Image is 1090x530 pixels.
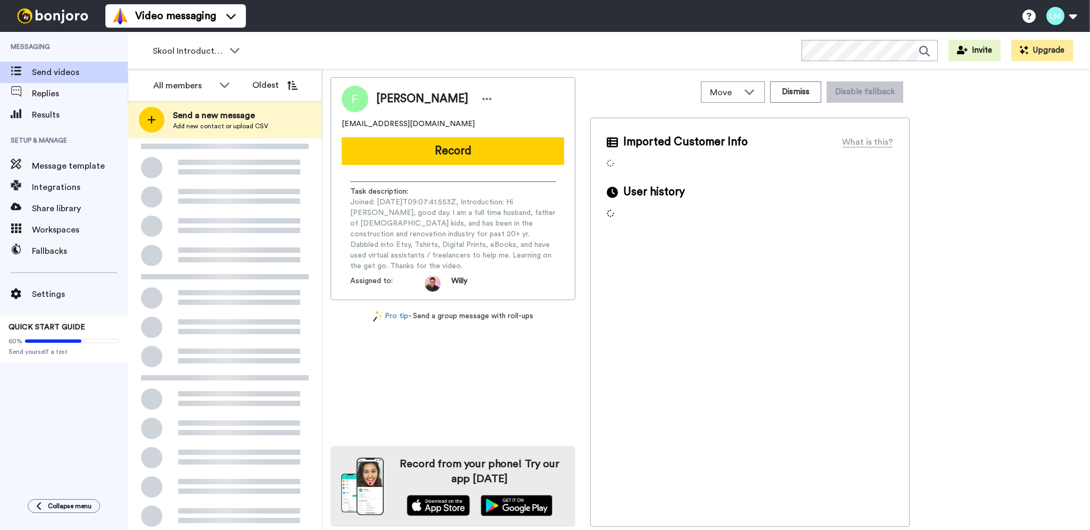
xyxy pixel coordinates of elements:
[153,79,214,92] div: All members
[173,122,268,130] span: Add new contact or upload CSV
[48,502,92,510] span: Collapse menu
[342,86,368,112] img: Image of Frank Wang
[173,109,268,122] span: Send a new message
[425,276,441,292] img: b3b0ec4f-909e-4b8c-991e-8b06cec98768-1758737779.jpg
[32,181,128,194] span: Integrations
[112,7,129,24] img: vm-color.svg
[827,81,903,103] button: Disable fallback
[28,499,100,513] button: Collapse menu
[32,245,128,258] span: Fallbacks
[407,495,470,516] img: appstore
[342,119,475,129] span: [EMAIL_ADDRESS][DOMAIN_NAME]
[32,87,128,100] span: Replies
[350,197,556,271] span: Joined: [DATE]T09:07:41.553Z, Introduction: Hi [PERSON_NAME], good day. I am a full time husband,...
[342,137,564,165] button: Record
[9,324,85,331] span: QUICK START GUIDE
[376,91,468,107] span: [PERSON_NAME]
[394,457,565,486] h4: Record from your phone! Try our app [DATE]
[451,276,467,292] span: Willy
[350,186,425,197] span: Task description :
[13,9,93,23] img: bj-logo-header-white.svg
[244,74,305,96] button: Oldest
[32,109,128,121] span: Results
[623,184,685,200] span: User history
[842,136,893,148] div: What is this?
[341,458,384,515] img: download
[373,311,383,322] img: magic-wand.svg
[32,223,128,236] span: Workspaces
[153,45,224,57] span: Skool Introductions
[9,347,119,356] span: Send yourself a test
[710,86,739,99] span: Move
[623,134,748,150] span: Imported Customer Info
[481,495,552,516] img: playstore
[350,276,425,292] span: Assigned to:
[32,160,128,172] span: Message template
[948,40,1001,61] button: Invite
[9,337,22,345] span: 60%
[373,311,408,322] a: Pro tip
[1011,40,1073,61] button: Upgrade
[135,9,216,23] span: Video messaging
[32,66,128,79] span: Send videos
[32,202,128,215] span: Share library
[770,81,821,103] button: Dismiss
[32,288,128,301] span: Settings
[331,311,575,322] div: - Send a group message with roll-ups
